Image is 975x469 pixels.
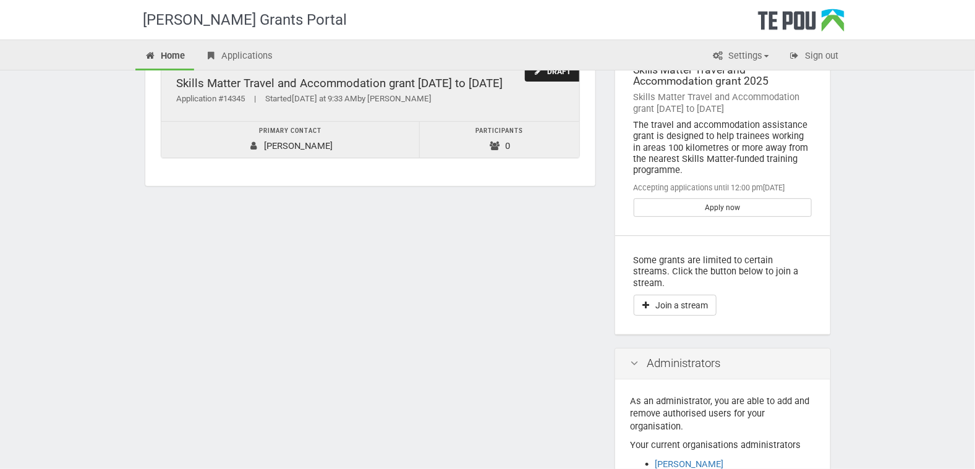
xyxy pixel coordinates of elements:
a: Applications [195,43,282,70]
div: Accepting applications until 12:00 pm[DATE] [634,182,812,193]
td: 0 [420,121,579,158]
div: Te Pou Logo [758,9,845,40]
span: | [245,94,266,103]
p: Your current organisations administrators [631,439,815,452]
td: [PERSON_NAME] [161,121,420,158]
div: Application #14345 Started by [PERSON_NAME] [177,93,564,106]
a: Home [135,43,195,70]
a: Sign out [780,43,848,70]
div: Skills Matter Travel and Accommodation grant [DATE] to [DATE] [177,77,564,90]
p: Some grants are limited to certain streams. Click the button below to join a stream. [634,255,812,289]
div: Skills Matter Travel and Accommodation grant 2025 [634,64,812,87]
div: Primary contact [168,125,414,138]
div: The travel and accommodation assistance grant is designed to help trainees working in areas 100 k... [634,119,812,176]
a: Settings [703,43,778,70]
button: Join a stream [634,295,717,316]
p: As an administrator, you are able to add and remove authorised users for your organisation. [631,395,815,433]
div: Administrators [615,349,830,379]
div: Skills Matter Travel and Accommodation grant [DATE] to [DATE] [634,91,812,114]
div: Draft [525,62,579,82]
span: [DATE] at 9:33 AM [292,94,358,103]
a: Apply now [634,198,812,217]
div: Participants [426,125,573,138]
